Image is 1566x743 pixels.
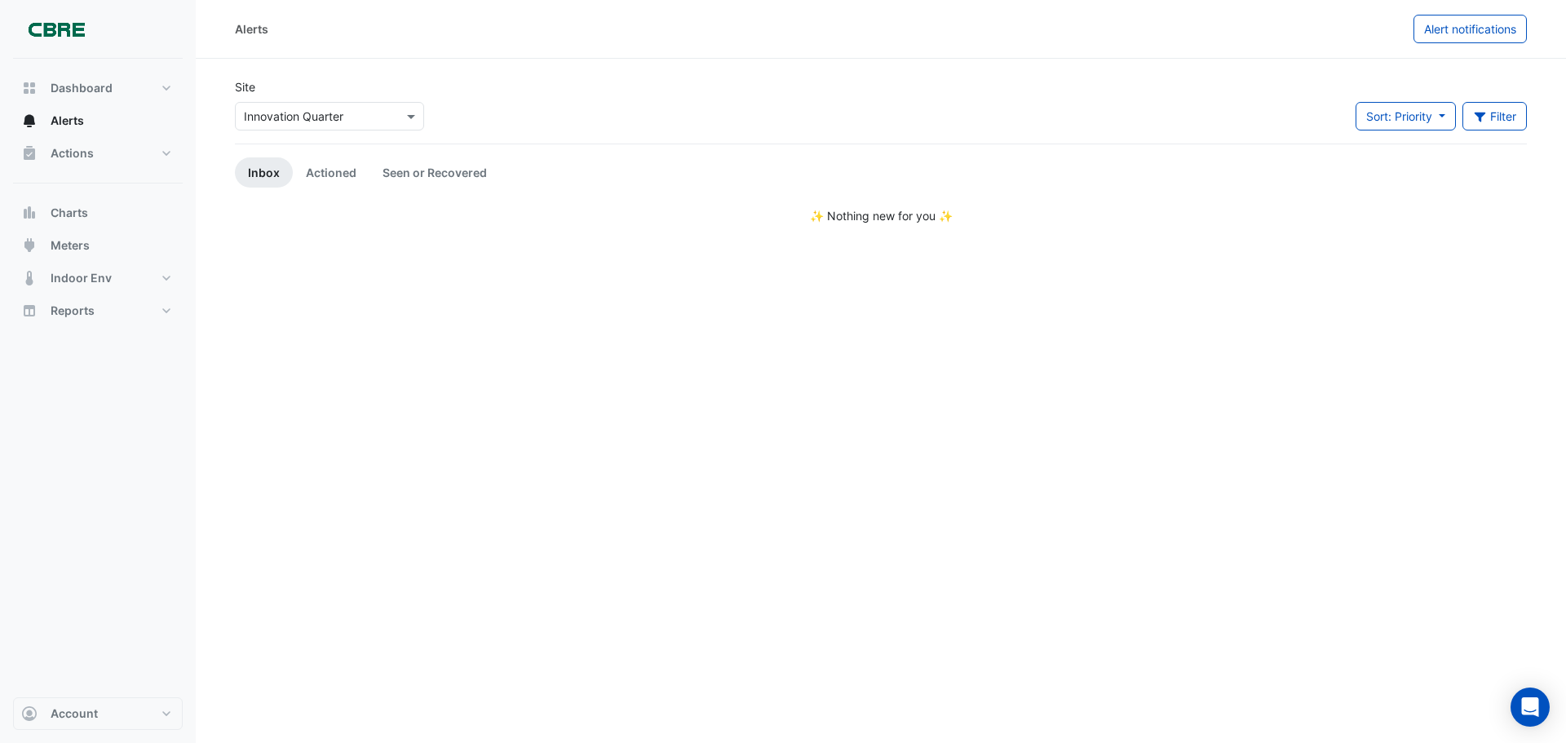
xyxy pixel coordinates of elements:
a: Inbox [235,157,293,188]
a: Seen or Recovered [369,157,500,188]
button: Indoor Env [13,262,183,294]
span: Dashboard [51,80,113,96]
button: Alerts [13,104,183,137]
span: Reports [51,303,95,319]
app-icon: Actions [21,145,38,161]
span: Account [51,705,98,722]
span: Actions [51,145,94,161]
app-icon: Charts [21,205,38,221]
span: Charts [51,205,88,221]
button: Actions [13,137,183,170]
img: Company Logo [20,13,93,46]
span: Meters [51,237,90,254]
button: Charts [13,197,183,229]
app-icon: Meters [21,237,38,254]
app-icon: Dashboard [21,80,38,96]
span: Alerts [51,113,84,129]
div: Alerts [235,20,268,38]
span: Alert notifications [1424,22,1516,36]
app-icon: Alerts [21,113,38,129]
app-icon: Indoor Env [21,270,38,286]
button: Reports [13,294,183,327]
div: ✨ Nothing new for you ✨ [235,207,1527,224]
span: Indoor Env [51,270,112,286]
label: Site [235,78,255,95]
button: Dashboard [13,72,183,104]
app-icon: Reports [21,303,38,319]
span: Sort: Priority [1366,109,1432,123]
button: Sort: Priority [1356,102,1456,130]
button: Filter [1462,102,1528,130]
a: Actioned [293,157,369,188]
button: Account [13,697,183,730]
div: Open Intercom Messenger [1511,688,1550,727]
button: Alert notifications [1413,15,1527,43]
button: Meters [13,229,183,262]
